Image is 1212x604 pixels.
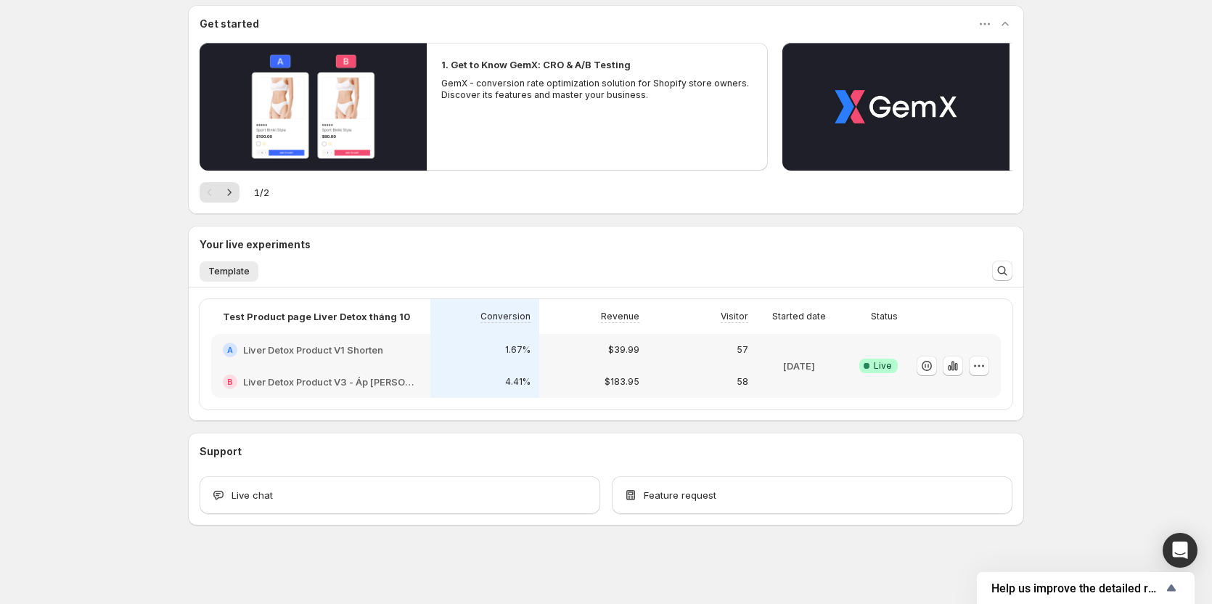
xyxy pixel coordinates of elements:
p: Visitor [721,311,748,322]
p: Started date [772,311,826,322]
p: 4.41% [505,376,531,388]
button: Next [219,182,239,203]
span: Live [874,360,892,372]
h3: Your live experiments [200,237,311,252]
span: Feature request [644,488,716,502]
span: 1 / 2 [254,185,269,200]
h2: Liver Detox Product V1 Shorten [243,343,383,357]
h2: A [227,346,233,354]
p: 1.67% [505,344,531,356]
p: 57 [737,344,748,356]
button: Show survey - Help us improve the detailed report for A/B campaigns [991,579,1180,597]
p: $183.95 [605,376,639,388]
span: Template [208,266,250,277]
button: Play video [200,43,427,171]
p: Revenue [601,311,639,322]
h2: 1. Get to Know GemX: CRO & A/B Testing [441,57,631,72]
p: Status [871,311,898,322]
p: GemX - conversion rate optimization solution for Shopify store owners. Discover its features and ... [441,78,753,101]
h3: Get started [200,17,259,31]
p: 58 [737,376,748,388]
p: Conversion [480,311,531,322]
span: Live chat [232,488,273,502]
button: Play video [782,43,1010,171]
h2: B [227,377,233,386]
p: Test Product page Liver Detox tháng 10 [223,309,410,324]
nav: Pagination [200,182,239,203]
p: $39.99 [608,344,639,356]
h2: Liver Detox Product V3 - Áp [PERSON_NAME] insight từ Hotjar [243,375,419,389]
span: Help us improve the detailed report for A/B campaigns [991,581,1163,595]
div: Open Intercom Messenger [1163,533,1197,568]
p: [DATE] [783,359,815,373]
button: Search and filter results [992,261,1012,281]
h3: Support [200,444,242,459]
